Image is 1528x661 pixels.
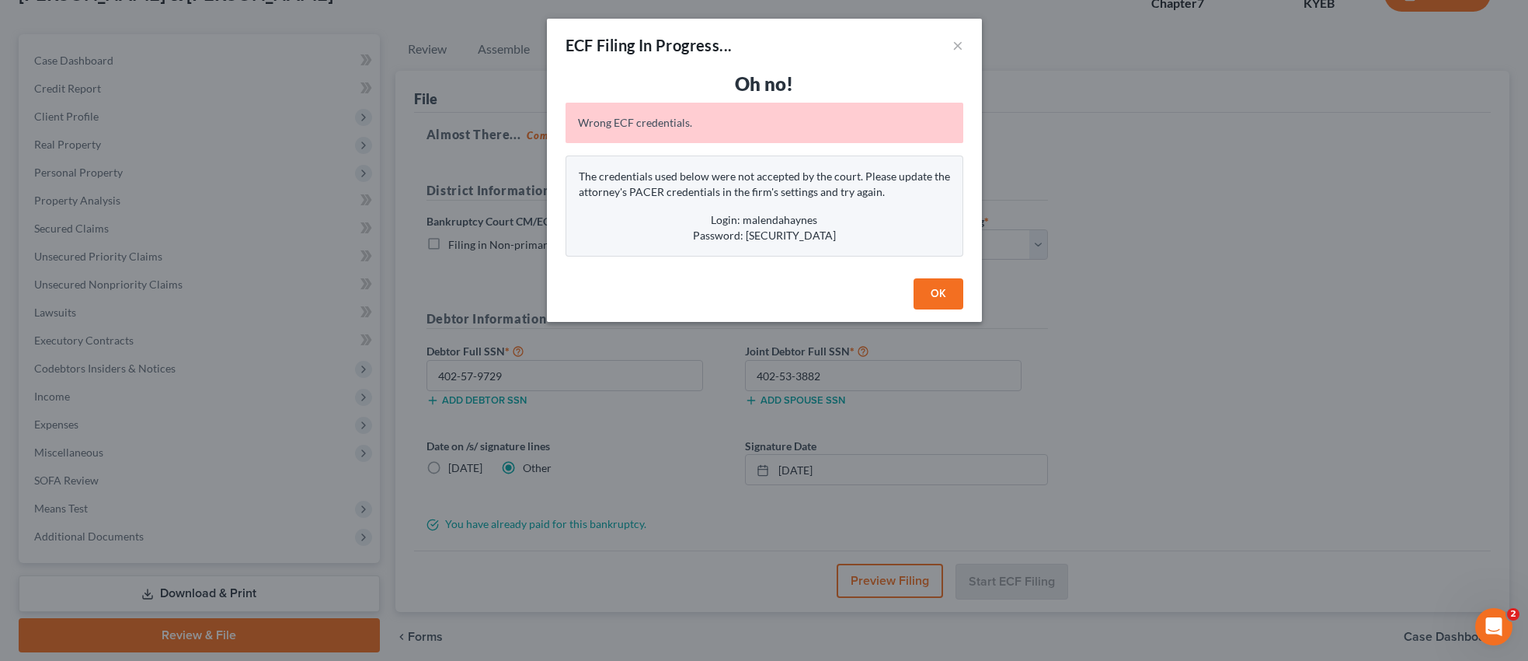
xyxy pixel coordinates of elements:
h3: Oh no! [566,72,963,96]
div: Password: [SECURITY_DATA] [579,228,950,243]
button: OK [914,278,963,310]
div: ECF Filing In Progress... [566,34,733,56]
div: Wrong ECF credentials. [566,103,963,143]
span: 2 [1507,608,1519,621]
div: Login: malendahaynes [579,212,950,228]
iframe: Intercom live chat [1475,608,1512,645]
p: The credentials used below were not accepted by the court. Please update the attorney's PACER cre... [579,169,950,200]
button: × [952,36,963,54]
